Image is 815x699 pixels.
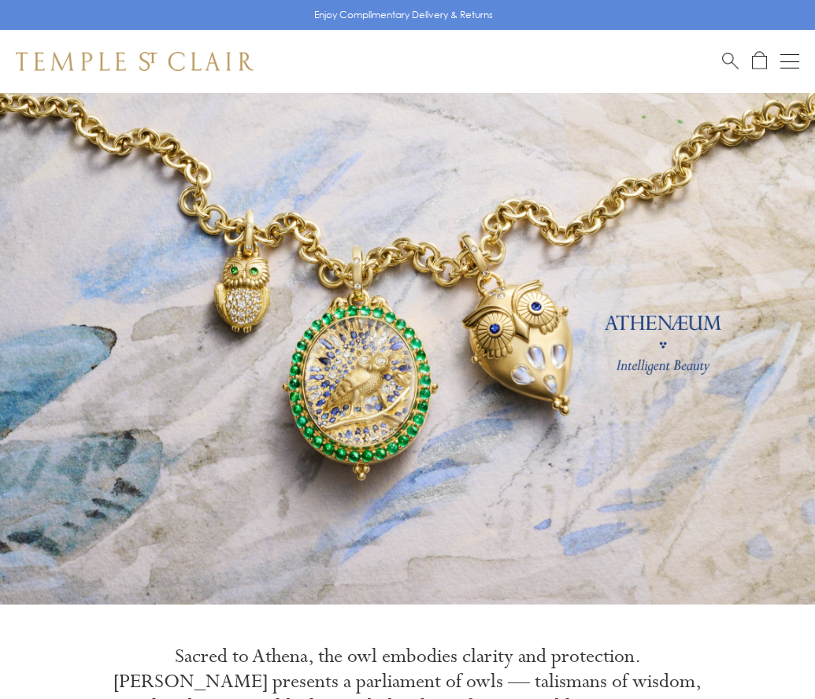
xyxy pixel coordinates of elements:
p: Enjoy Complimentary Delivery & Returns [314,7,493,23]
a: Search [722,51,739,71]
a: Open Shopping Bag [752,51,767,71]
img: Temple St. Clair [16,52,254,71]
button: Open navigation [780,52,799,71]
